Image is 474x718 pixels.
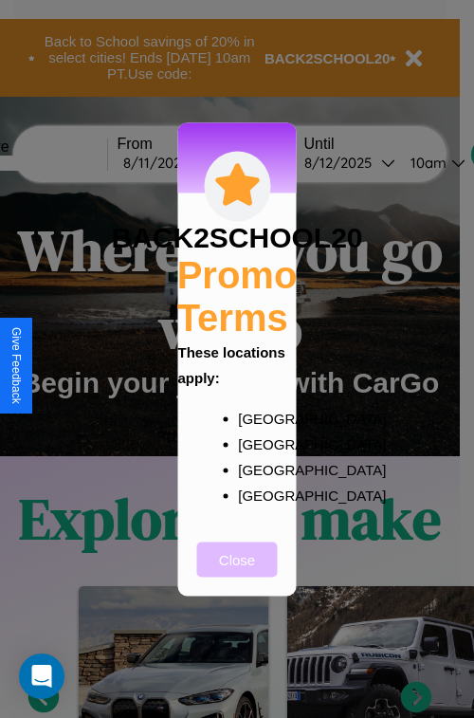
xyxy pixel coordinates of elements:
[19,654,64,699] div: Open Intercom Messenger
[238,431,274,456] p: [GEOGRAPHIC_DATA]
[111,221,362,253] h3: BACK2SCHOOL20
[238,482,274,507] p: [GEOGRAPHIC_DATA]
[197,542,278,577] button: Close
[177,253,298,339] h2: Promo Terms
[238,405,274,431] p: [GEOGRAPHIC_DATA]
[178,343,285,385] b: These locations apply:
[238,456,274,482] p: [GEOGRAPHIC_DATA]
[9,327,23,404] div: Give Feedback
